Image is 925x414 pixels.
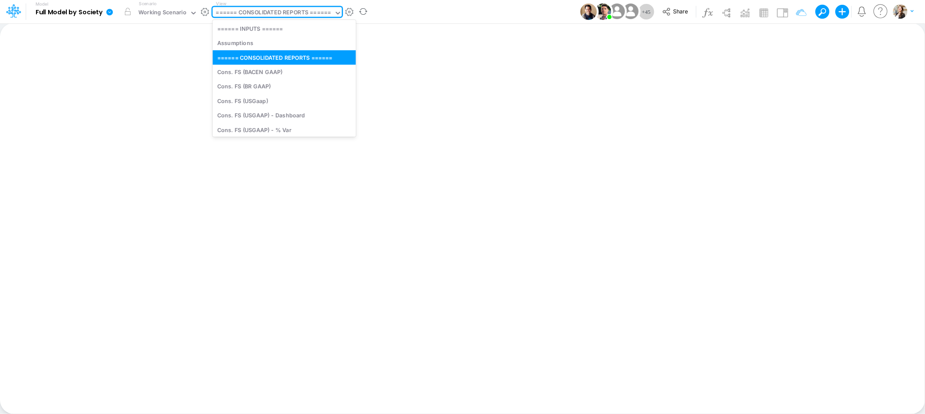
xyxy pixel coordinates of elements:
div: Working Scenario [138,8,186,18]
span: Share [673,8,688,14]
a: Notifications [857,6,867,16]
div: Cons. FS (BR GAAP) [212,79,356,94]
div: ====== CONSOLIDATED REPORTS ====== [216,8,331,18]
label: Scenario [139,0,157,7]
label: View [216,0,226,7]
label: Model [36,2,49,7]
div: Cons. FS (BACEN GAAP) [212,65,356,79]
img: User Image Icon [621,2,641,21]
div: ====== CONSOLIDATED REPORTS ====== [212,50,356,65]
div: Cons. FS (USGaap) [212,94,356,108]
div: Cons. FS (USGAAP) - % Var [212,123,356,137]
img: User Image Icon [580,3,597,20]
div: Cons. FS (USGAAP) - Dashboard [212,108,356,123]
div: ====== INPUTS ====== [212,21,356,36]
button: Share [658,5,694,19]
img: User Image Icon [607,2,627,21]
b: Full Model by Society [36,9,103,16]
div: Assumptions [212,36,356,50]
img: User Image Icon [595,3,611,20]
span: + 45 [642,9,650,15]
